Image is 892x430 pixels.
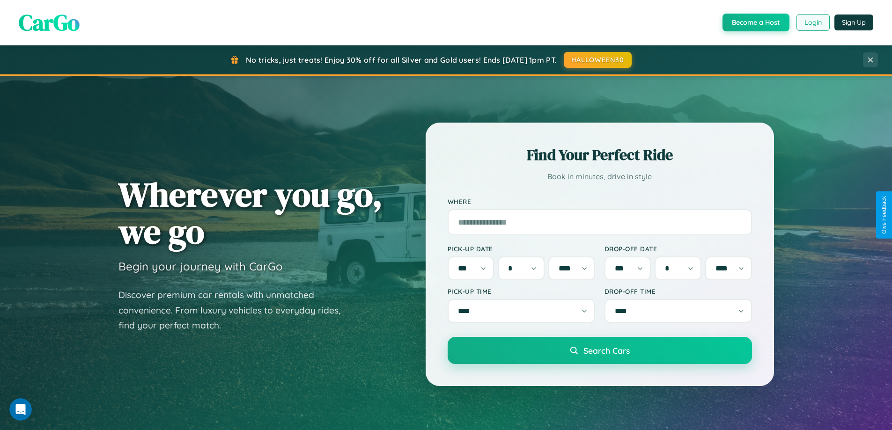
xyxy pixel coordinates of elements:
[583,345,630,356] span: Search Cars
[448,337,752,364] button: Search Cars
[246,55,557,65] span: No tricks, just treats! Enjoy 30% off for all Silver and Gold users! Ends [DATE] 1pm PT.
[118,259,283,273] h3: Begin your journey with CarGo
[604,287,752,295] label: Drop-off Time
[118,176,383,250] h1: Wherever you go, we go
[881,196,887,234] div: Give Feedback
[448,287,595,295] label: Pick-up Time
[796,14,830,31] button: Login
[564,52,632,68] button: HALLOWEEN30
[9,398,32,421] iframe: Intercom live chat
[448,197,752,205] label: Where
[19,7,80,38] span: CarGo
[604,245,752,253] label: Drop-off Date
[448,245,595,253] label: Pick-up Date
[448,145,752,165] h2: Find Your Perfect Ride
[834,15,873,30] button: Sign Up
[722,14,789,31] button: Become a Host
[118,287,353,333] p: Discover premium car rentals with unmatched convenience. From luxury vehicles to everyday rides, ...
[448,170,752,183] p: Book in minutes, drive in style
